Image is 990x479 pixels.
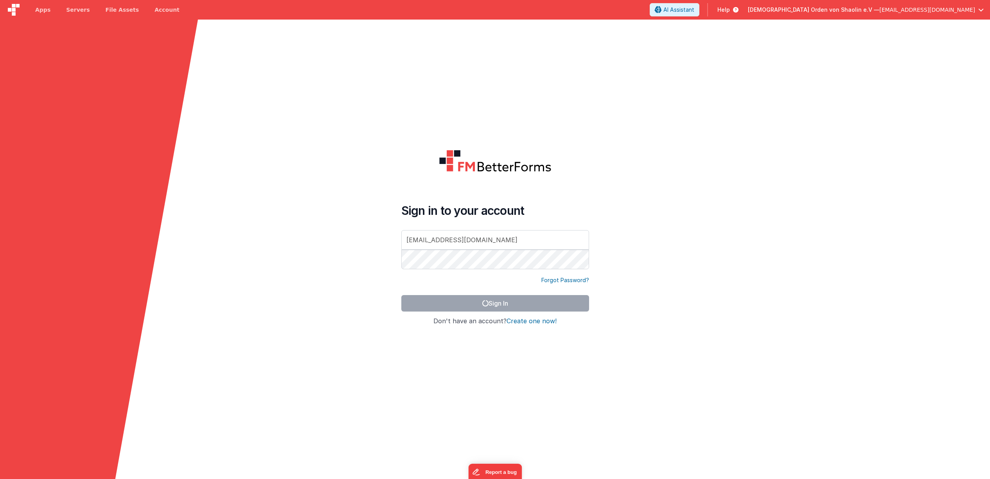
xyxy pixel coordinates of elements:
[66,6,90,14] span: Servers
[401,203,589,218] h4: Sign in to your account
[663,6,694,14] span: AI Assistant
[507,318,557,325] button: Create one now!
[401,318,589,325] h4: Don't have an account?
[748,6,879,14] span: [DEMOGRAPHIC_DATA] Orden von Shaolin e.V —
[541,276,589,284] a: Forgot Password?
[748,6,984,14] button: [DEMOGRAPHIC_DATA] Orden von Shaolin e.V — [EMAIL_ADDRESS][DOMAIN_NAME]
[717,6,730,14] span: Help
[401,230,589,250] input: Email Address
[650,3,699,16] button: AI Assistant
[879,6,975,14] span: [EMAIL_ADDRESS][DOMAIN_NAME]
[106,6,139,14] span: File Assets
[35,6,50,14] span: Apps
[401,295,589,312] button: Sign In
